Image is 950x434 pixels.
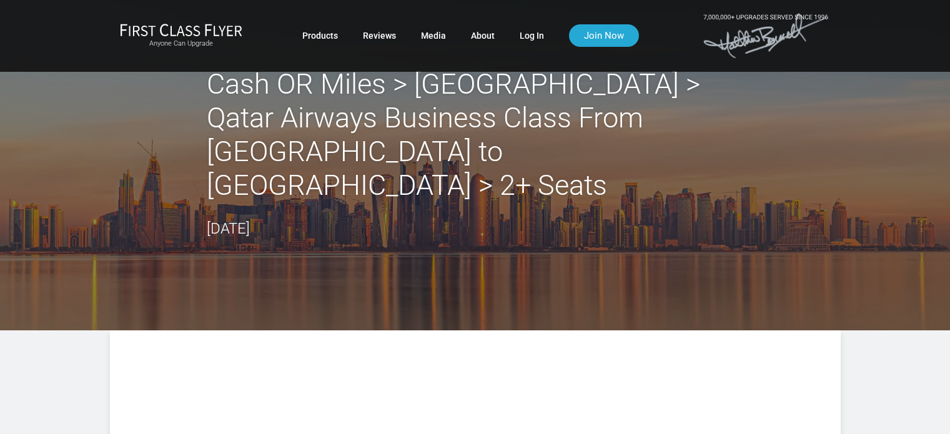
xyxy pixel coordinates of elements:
time: [DATE] [207,220,250,237]
h2: Cash OR Miles > [GEOGRAPHIC_DATA] > Qatar Airways Business Class From [GEOGRAPHIC_DATA] to [GEOGR... [207,67,744,202]
a: First Class FlyerAnyone Can Upgrade [120,23,242,48]
a: About [471,24,495,47]
a: Join Now [569,24,639,47]
a: Media [421,24,446,47]
a: Log In [520,24,544,47]
img: First Class Flyer [120,23,242,36]
a: Products [302,24,338,47]
small: Anyone Can Upgrade [120,39,242,48]
a: Reviews [363,24,396,47]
